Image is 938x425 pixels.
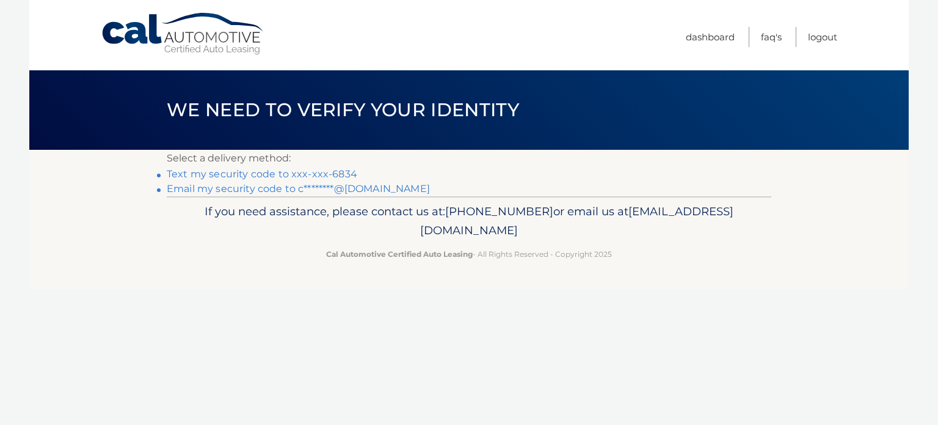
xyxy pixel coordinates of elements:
a: Email my security code to c********@[DOMAIN_NAME] [167,183,430,194]
span: We need to verify your identity [167,98,519,121]
a: Text my security code to xxx-xxx-6834 [167,168,357,180]
p: Select a delivery method: [167,150,771,167]
a: Dashboard [686,27,735,47]
a: Cal Automotive [101,12,266,56]
strong: Cal Automotive Certified Auto Leasing [326,249,473,259]
p: - All Rights Reserved - Copyright 2025 [175,248,763,261]
span: [PHONE_NUMBER] [445,204,553,218]
a: Logout [808,27,837,47]
p: If you need assistance, please contact us at: or email us at [175,202,763,241]
a: FAQ's [761,27,782,47]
